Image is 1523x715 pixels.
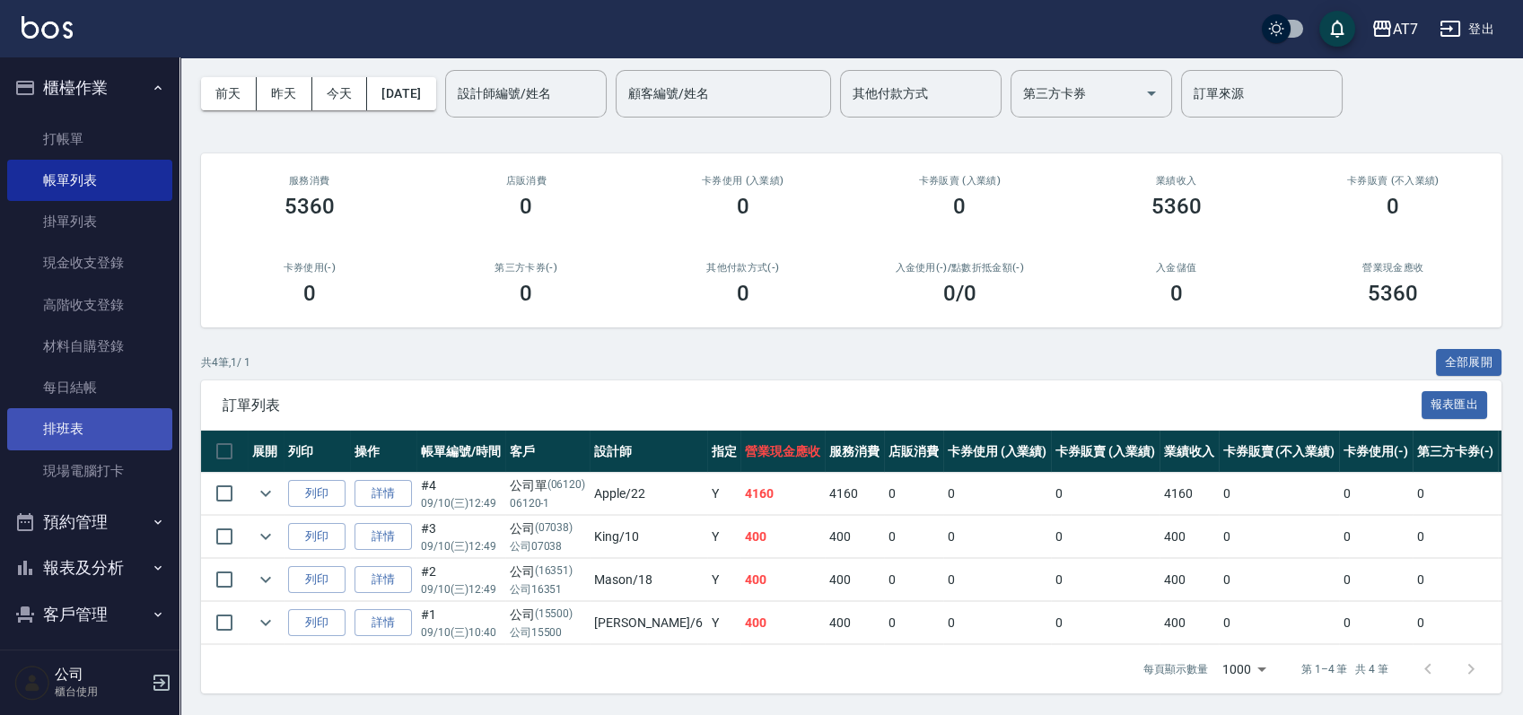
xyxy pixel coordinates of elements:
img: Logo [22,16,73,39]
button: 櫃檯作業 [7,65,172,111]
th: 第三方卡券(-) [1413,431,1499,473]
h3: 服務消費 [223,175,397,187]
button: 列印 [288,609,346,637]
h2: 店販消費 [440,175,614,187]
td: 0 [943,559,1052,601]
td: 4160 [825,473,884,515]
button: 預約管理 [7,499,172,545]
button: 客戶管理 [7,591,172,638]
h3: 0 [737,281,749,306]
p: (07038) [535,519,573,538]
td: 4160 [1160,473,1219,515]
th: 設計師 [590,431,706,473]
td: 0 [1413,559,1499,601]
a: 詳情 [354,480,412,508]
div: 1000 [1215,645,1273,693]
a: 每日結帳 [7,367,172,408]
td: 400 [740,559,825,601]
td: 0 [1339,559,1413,601]
h2: 其他付款方式(-) [656,262,830,274]
button: AT7 [1364,11,1425,48]
td: #3 [416,516,505,558]
h3: 0 [520,281,532,306]
td: 0 [884,602,943,644]
p: 09/10 (三) 12:49 [421,581,501,597]
td: Y [707,516,741,558]
p: (06120) [547,476,586,495]
td: #2 [416,559,505,601]
p: 共 4 筆, 1 / 1 [201,354,250,371]
th: 營業現金應收 [740,431,825,473]
h2: 業績收入 [1090,175,1264,187]
h2: 卡券販賣 (不入業績) [1307,175,1481,187]
th: 客戶 [505,431,591,473]
button: 今天 [312,77,368,110]
th: 卡券使用 (入業績) [943,431,1052,473]
td: 0 [943,473,1052,515]
button: expand row [252,480,279,507]
td: 0 [1339,516,1413,558]
h3: 5360 [1368,281,1418,306]
button: expand row [252,523,279,550]
div: 公司 [510,606,586,624]
td: 400 [1160,602,1219,644]
a: 打帳單 [7,118,172,160]
td: 0 [884,473,943,515]
td: 0 [1219,473,1339,515]
td: 400 [1160,516,1219,558]
td: #1 [416,602,505,644]
td: Y [707,473,741,515]
th: 卡券販賣 (不入業績) [1219,431,1339,473]
td: 0 [1051,516,1160,558]
td: 400 [825,516,884,558]
td: 0 [1219,602,1339,644]
p: 06120-1 [510,495,586,511]
h3: 0 /0 [943,281,976,306]
button: 報表及分析 [7,545,172,591]
div: AT7 [1393,18,1418,40]
div: 公司 [510,562,586,581]
button: 列印 [288,523,346,551]
td: Apple /22 [590,473,706,515]
h5: 公司 [55,666,146,684]
th: 卡券使用(-) [1339,431,1413,473]
h3: 0 [303,281,316,306]
a: 現金收支登錄 [7,242,172,283]
h3: 5360 [284,194,335,219]
td: [PERSON_NAME] /6 [590,602,706,644]
button: Open [1137,79,1166,108]
a: 帳單列表 [7,160,172,201]
td: 0 [1413,602,1499,644]
div: 公司 [510,519,586,538]
td: 4160 [740,473,825,515]
button: expand row [252,609,279,636]
p: 09/10 (三) 10:40 [421,624,501,641]
td: Y [707,559,741,601]
a: 排班表 [7,408,172,449]
p: 09/10 (三) 12:49 [421,538,501,554]
a: 材料自購登錄 [7,326,172,367]
h2: 卡券使用 (入業績) [656,175,830,187]
th: 店販消費 [884,431,943,473]
h3: 5360 [1151,194,1202,219]
td: 0 [1051,473,1160,515]
button: 前天 [201,77,257,110]
td: 0 [1219,516,1339,558]
a: 掛單列表 [7,201,172,242]
th: 帳單編號/時間 [416,431,505,473]
div: 公司單 [510,476,586,495]
p: 公司15500 [510,624,586,641]
p: 每頁顯示數量 [1143,661,1208,677]
p: (16351) [535,562,573,581]
td: Y [707,602,741,644]
h3: 0 [520,194,532,219]
th: 列印 [284,431,350,473]
p: 公司16351 [510,581,586,597]
td: 400 [740,602,825,644]
td: 0 [1339,473,1413,515]
a: 報表匯出 [1422,396,1488,413]
th: 卡券販賣 (入業績) [1051,431,1160,473]
th: 展開 [248,431,284,473]
th: 操作 [350,431,416,473]
a: 詳情 [354,523,412,551]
